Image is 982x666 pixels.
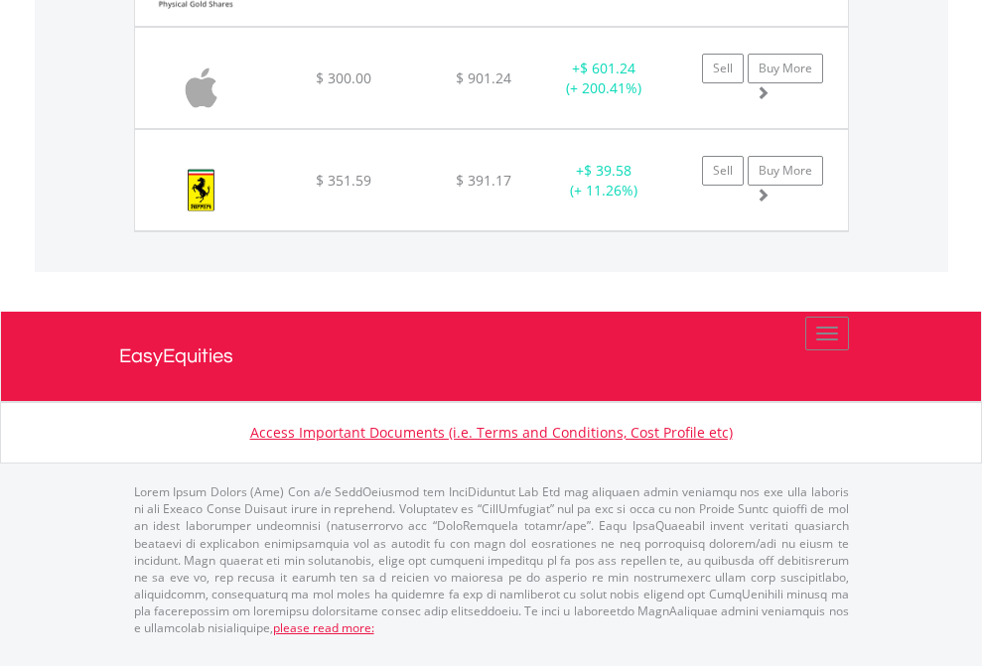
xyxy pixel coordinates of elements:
[145,53,257,123] img: EQU.US.AAPL.png
[542,161,666,200] div: + (+ 11.26%)
[316,68,371,87] span: $ 300.00
[542,59,666,98] div: + (+ 200.41%)
[702,54,744,83] a: Sell
[702,156,744,186] a: Sell
[119,312,864,401] a: EasyEquities
[456,68,511,87] span: $ 901.24
[134,483,849,636] p: Lorem Ipsum Dolors (Ame) Con a/e SeddOeiusmod tem InciDiduntut Lab Etd mag aliquaen admin veniamq...
[580,59,635,77] span: $ 601.24
[584,161,631,180] span: $ 39.58
[145,155,257,225] img: EQU.US.RACE.png
[748,156,823,186] a: Buy More
[456,171,511,190] span: $ 391.17
[748,54,823,83] a: Buy More
[273,619,374,636] a: please read more:
[316,171,371,190] span: $ 351.59
[250,423,733,442] a: Access Important Documents (i.e. Terms and Conditions, Cost Profile etc)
